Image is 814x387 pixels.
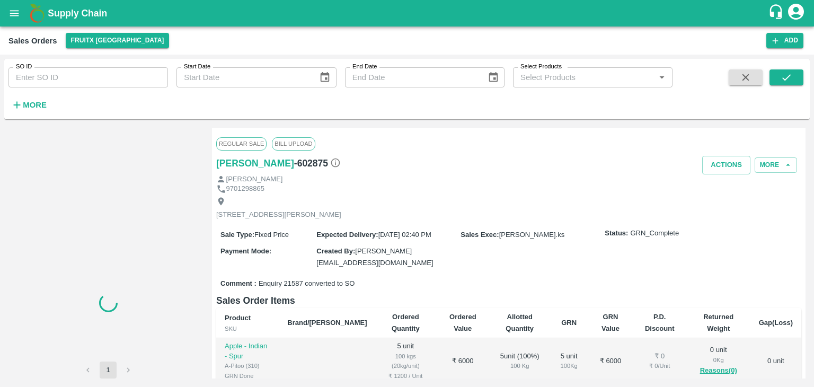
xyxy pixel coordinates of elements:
b: Product [225,314,251,322]
div: Sales Orders [8,34,57,48]
span: [DATE] 02:40 PM [378,231,431,239]
td: ₹ 6000 [588,338,632,384]
label: Expected Delivery : [316,231,378,239]
div: ₹ 1200 / Unit [384,371,427,381]
div: 5 unit ( 100 %) [499,351,541,371]
div: customer-support [768,4,786,23]
td: 5 unit [376,338,436,384]
div: 100 Kg [558,361,580,371]
label: Select Products [520,63,562,71]
label: Payment Mode : [220,247,271,255]
div: 0 unit [695,345,742,377]
label: Created By : [316,247,355,255]
img: logo [26,3,48,24]
div: GRN Done [225,371,270,381]
input: Select Products [516,71,652,84]
b: Supply Chain [48,8,107,19]
button: More [8,96,49,114]
b: Ordered Quantity [392,313,420,332]
label: Start Date [184,63,210,71]
span: Bill Upload [272,137,315,150]
div: 100 Kg [499,361,541,371]
span: [PERSON_NAME].ks [499,231,565,239]
button: Choose date [315,67,335,87]
b: Allotted Quantity [506,313,534,332]
b: Gap(Loss) [759,319,793,327]
label: Sale Type : [220,231,254,239]
td: 0 unit [750,338,801,384]
p: 9701298865 [226,184,264,194]
h6: Sales Order Items [216,293,801,308]
input: Start Date [176,67,311,87]
button: Choose date [483,67,503,87]
label: End Date [352,63,377,71]
button: page 1 [100,362,117,379]
b: Brand/[PERSON_NAME] [287,319,367,327]
span: Enquiry 21587 converted to SO [259,279,355,289]
a: [PERSON_NAME] [216,156,294,171]
label: Status: [605,228,628,239]
span: Regular Sale [216,137,267,150]
button: Add [766,33,803,48]
div: A-Pitoo (310) [225,361,270,371]
span: GRN_Complete [630,228,679,239]
b: Returned Weight [703,313,733,332]
a: Supply Chain [48,6,768,21]
div: ₹ 0 [641,351,678,362]
label: Comment : [220,279,256,289]
label: Sales Exec : [461,231,499,239]
button: Open [655,71,669,84]
b: GRN Value [601,313,620,332]
button: Actions [702,156,750,174]
b: GRN [561,319,577,327]
div: SKU [225,324,270,333]
p: [STREET_ADDRESS][PERSON_NAME] [216,210,341,220]
input: End Date [345,67,479,87]
span: Fixed Price [254,231,289,239]
span: [PERSON_NAME][EMAIL_ADDRESS][DOMAIN_NAME] [316,247,433,267]
div: 0 Kg [695,355,742,365]
div: 100 kgs (20kg/unit) [384,351,427,371]
b: P.D. Discount [645,313,675,332]
td: ₹ 6000 [436,338,490,384]
nav: pagination navigation [78,362,138,379]
b: Ordered Value [449,313,476,332]
strong: More [23,101,47,109]
button: Select DC [66,33,170,48]
label: SO ID [16,63,32,71]
div: 5 unit [558,351,580,371]
p: [PERSON_NAME] [226,174,283,184]
button: Reasons(0) [695,365,742,377]
input: Enter SO ID [8,67,168,87]
h6: - 602875 [294,156,341,171]
div: account of current user [786,2,806,24]
div: ₹ 0 / Unit [641,361,678,371]
p: Apple - Indian - Spur [225,341,270,361]
button: open drawer [2,1,26,25]
button: More [755,157,797,173]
